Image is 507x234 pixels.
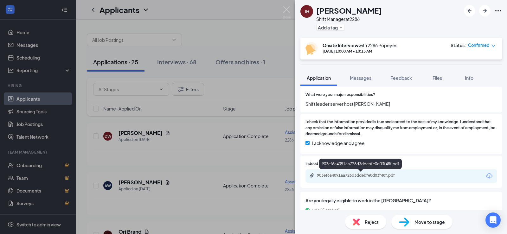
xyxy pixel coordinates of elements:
[309,173,412,179] a: Paperclip903ef6a4091aa726d3ddebfe0d03f48f.pdf
[485,172,493,180] svg: Download
[466,7,473,15] svg: ArrowLeftNew
[305,197,497,204] span: Are you legally eligible to work in the [GEOGRAPHIC_DATA]?
[481,7,489,15] svg: ArrowRight
[323,48,397,54] div: [DATE] 10:00 AM - 10:15 AM
[312,206,339,213] span: yes (Correct)
[305,8,309,15] div: JH
[468,42,490,48] span: Confirmed
[305,92,375,98] span: What were your major responsibilities?
[433,75,442,81] span: Files
[339,26,343,29] svg: Plus
[316,16,382,22] div: Shift Manager at 2286
[316,24,344,31] button: PlusAdd a tag
[305,100,497,107] span: Shift leader server host [PERSON_NAME]
[465,75,473,81] span: Info
[317,173,406,178] div: 903ef6a4091aa726d3ddebfe0d03f48f.pdf
[323,42,397,48] div: with 2286 Popeyes
[485,212,501,228] div: Open Intercom Messenger
[464,5,475,16] button: ArrowLeftNew
[305,119,497,137] span: I check that the information provided is true and correct to the best of my knowledge. I understa...
[494,7,502,15] svg: Ellipses
[451,42,466,48] div: Status :
[350,75,371,81] span: Messages
[491,44,496,48] span: down
[307,75,331,81] span: Application
[390,75,412,81] span: Feedback
[479,5,491,16] button: ArrowRight
[365,218,379,225] span: Reject
[305,161,333,167] span: Indeed Resume
[323,42,358,48] b: Onsite Interview
[312,140,365,147] span: I acknowledge and agree
[309,173,314,178] svg: Paperclip
[414,218,445,225] span: Move to stage
[316,5,382,16] h1: [PERSON_NAME]
[319,159,402,169] div: 903ef6a4091aa726d3ddebfe0d03f48f.pdf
